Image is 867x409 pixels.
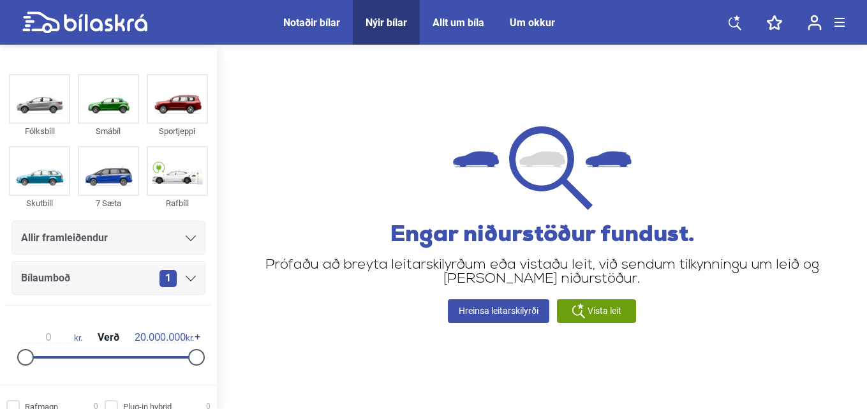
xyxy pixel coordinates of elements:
[236,223,848,248] h2: Engar niðurstöður fundust.
[78,196,139,211] div: 7 Sæta
[236,258,848,286] p: Prófaðu að breyta leitarskilyrðum eða vistaðu leit, við sendum tilkynningu um leið og [PERSON_NAM...
[366,17,407,29] a: Nýir bílar
[21,229,108,247] span: Allir framleiðendur
[94,332,122,343] span: Verð
[159,270,177,287] span: 1
[135,332,194,343] span: kr.
[588,304,621,318] span: Vista leit
[283,17,340,29] a: Notaðir bílar
[147,196,208,211] div: Rafbíll
[453,126,632,210] img: not found
[147,124,208,138] div: Sportjeppi
[78,124,139,138] div: Smábíl
[9,124,70,138] div: Fólksbíll
[21,269,70,287] span: Bílaumboð
[23,332,82,343] span: kr.
[448,299,549,323] a: Hreinsa leitarskilyrði
[433,17,484,29] a: Allt um bíla
[510,17,555,29] a: Um okkur
[9,196,70,211] div: Skutbíll
[808,15,822,31] img: user-login.svg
